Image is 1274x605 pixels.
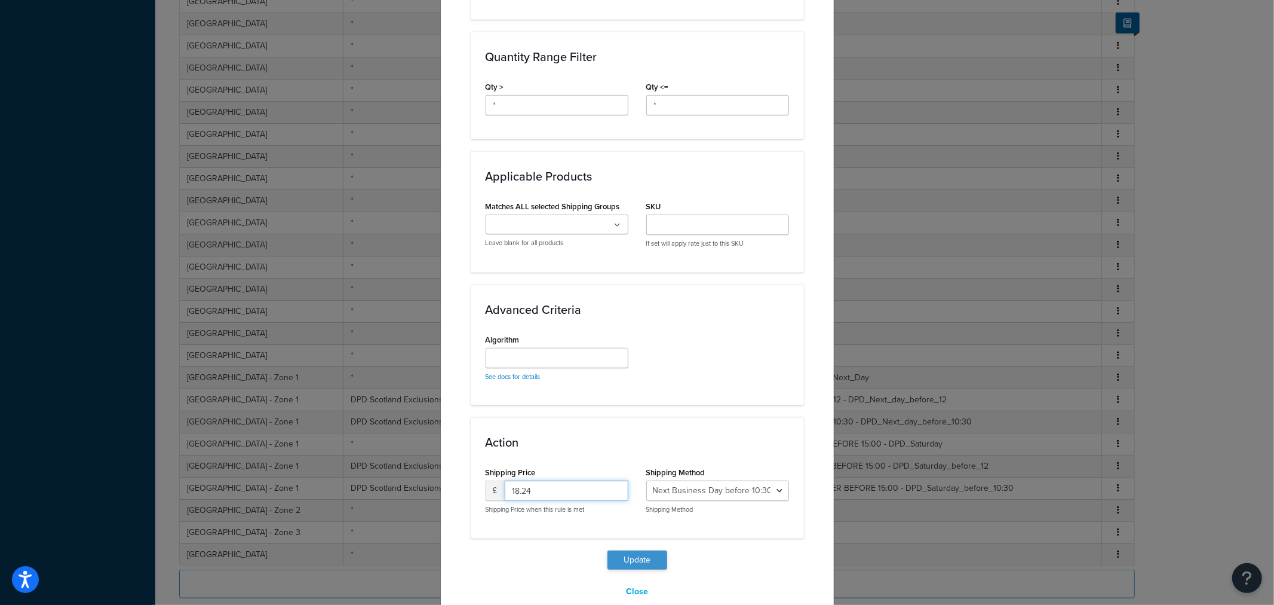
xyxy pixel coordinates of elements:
[486,372,541,381] a: See docs for details
[646,202,661,211] label: SKU
[486,468,536,477] label: Shipping Price
[486,481,505,501] span: £
[618,582,656,602] button: Close
[486,170,789,183] h3: Applicable Products
[646,505,789,514] p: Shipping Method
[486,50,789,63] h3: Quantity Range Filter
[646,239,789,248] p: If set will apply rate just to this SKU
[486,436,789,449] h3: Action
[646,468,705,477] label: Shipping Method
[486,82,504,91] label: Qty >
[486,335,520,344] label: Algorithm
[646,82,669,91] label: Qty <=
[486,505,628,514] p: Shipping Price when this rule is met
[486,239,628,247] p: Leave blank for all products
[486,202,620,211] label: Matches ALL selected Shipping Groups
[607,551,667,570] button: Update
[486,303,789,316] h3: Advanced Criteria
